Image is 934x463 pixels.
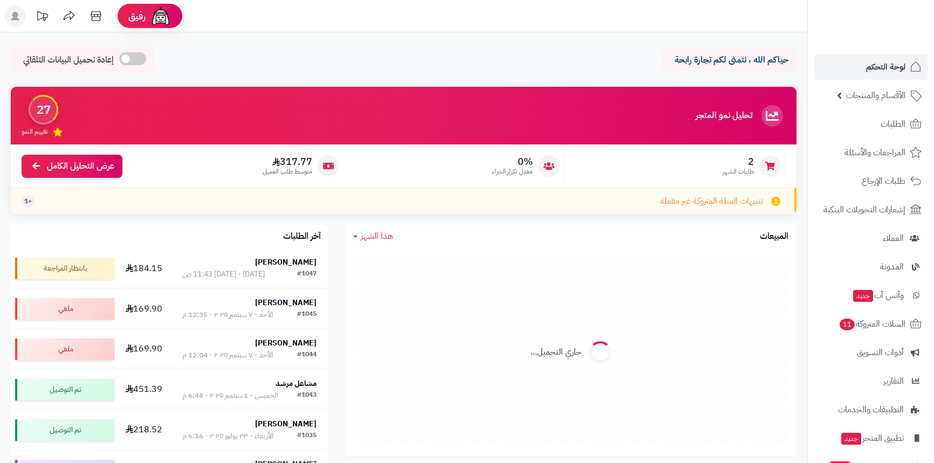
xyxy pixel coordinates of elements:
a: أدوات التسويق [814,340,928,365]
span: الطلبات [881,116,905,132]
span: 11 [840,319,855,331]
span: تطبيق المتجر [840,431,904,446]
div: الأحد - ٧ سبتمبر ٢٠٢٥ - 12:35 م [182,309,273,320]
span: جديد [853,290,873,302]
td: 451.39 [119,370,170,410]
div: #1045 [297,309,317,320]
span: العملاء [883,231,904,246]
a: تطبيق المتجرجديد [814,425,928,451]
div: #1043 [297,390,317,401]
p: حياكم الله ، نتمنى لكم تجارة رابحة [670,54,788,66]
strong: [PERSON_NAME] [255,257,317,268]
span: معدل تكرار الشراء [492,167,533,176]
span: الأقسام والمنتجات [846,88,905,103]
a: المراجعات والأسئلة [814,140,928,165]
a: إشعارات التحويلات البنكية [814,197,928,223]
span: 2 [723,156,754,168]
a: السلات المتروكة11 [814,311,928,337]
a: العملاء [814,225,928,251]
div: #1044 [297,350,317,361]
div: جاري التحميل... [531,346,581,358]
span: أدوات التسويق [857,345,904,360]
span: جديد [841,433,861,445]
div: #1035 [297,431,317,441]
span: إشعارات التحويلات البنكية [823,202,905,217]
div: #1047 [297,269,317,280]
a: هذا الشهر [353,230,393,243]
a: التطبيقات والخدمات [814,397,928,423]
span: إعادة تحميل البيانات التلقائي [23,54,114,66]
span: هذا الشهر [361,230,393,243]
a: التقارير [814,368,928,394]
strong: [PERSON_NAME] [255,418,317,430]
a: لوحة التحكم [814,54,928,80]
strong: مشاعل مرشد [276,378,317,389]
span: تقييم النمو [22,127,47,136]
span: رفيق [128,10,146,23]
img: logo-2.png [861,8,924,31]
span: طلبات الشهر [723,167,754,176]
a: عرض التحليل الكامل [22,155,122,178]
td: 169.90 [119,329,170,369]
div: تم التوصيل [15,379,114,400]
span: +1 [24,197,32,206]
h3: المبيعات [760,232,788,241]
span: طلبات الإرجاع [862,174,905,189]
span: لوحة التحكم [866,59,905,74]
span: 0% [492,156,533,168]
div: [DATE] - [DATE] 11:43 ص [182,269,265,280]
a: الطلبات [814,111,928,137]
div: تم التوصيل [15,419,114,441]
span: عرض التحليل الكامل [47,160,114,172]
span: تنبيهات السلة المتروكة غير مفعلة [660,195,763,208]
div: ملغي [15,338,114,360]
div: الخميس - ٤ سبتمبر ٢٠٢٥ - 6:48 م [182,390,278,401]
div: ملغي [15,298,114,320]
div: الأحد - ٧ سبتمبر ٢٠٢٥ - 12:04 م [182,350,273,361]
a: وآتس آبجديد [814,282,928,308]
h3: آخر الطلبات [283,232,321,241]
h3: تحليل نمو المتجر [696,111,752,121]
strong: [PERSON_NAME] [255,337,317,349]
span: 317.77 [263,156,312,168]
strong: [PERSON_NAME] [255,297,317,308]
a: طلبات الإرجاع [814,168,928,194]
span: التطبيقات والخدمات [838,402,904,417]
span: متوسط طلب العميل [263,167,312,176]
a: المدونة [814,254,928,280]
td: 218.52 [119,410,170,450]
span: وآتس آب [852,288,904,303]
div: بانتظار المراجعة [15,258,114,279]
span: السلات المتروكة [839,316,905,331]
span: التقارير [883,374,904,389]
div: الأربعاء - ٢٣ يوليو ٢٠٢٥ - 6:16 م [182,431,273,441]
span: المدونة [880,259,904,274]
img: ai-face.png [150,5,171,27]
td: 169.90 [119,289,170,329]
a: تحديثات المنصة [29,5,56,30]
td: 184.15 [119,248,170,288]
span: المراجعات والأسئلة [844,145,905,160]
